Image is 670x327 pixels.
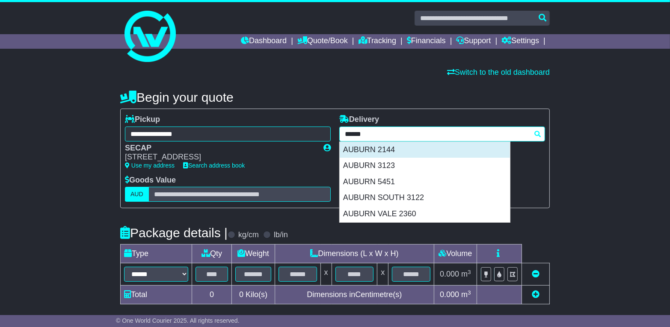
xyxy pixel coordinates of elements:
[407,34,446,49] a: Financials
[125,153,315,162] div: [STREET_ADDRESS]
[440,290,459,299] span: 0.000
[125,176,176,185] label: Goods Value
[340,142,510,158] div: AUBURN 2144
[116,317,240,324] span: © One World Courier 2025. All rights reserved.
[275,245,434,263] td: Dimensions (L x W x H)
[461,270,471,278] span: m
[468,269,471,275] sup: 3
[461,290,471,299] span: m
[121,245,192,263] td: Type
[340,206,510,222] div: AUBURN VALE 2360
[320,263,332,286] td: x
[120,226,228,240] h4: Package details |
[275,286,434,304] td: Dimensions in Centimetre(s)
[339,127,545,141] typeahead: Please provide city
[440,270,459,278] span: 0.000
[340,158,510,174] div: AUBURN 3123
[340,190,510,206] div: AUBURN SOUTH 3122
[125,115,160,124] label: Pickup
[125,162,175,169] a: Use my address
[340,174,510,190] div: AUBURN 5451
[238,230,259,240] label: kg/cm
[192,245,232,263] td: Qty
[447,68,550,77] a: Switch to the old dashboard
[125,187,149,202] label: AUD
[183,162,245,169] a: Search address book
[241,34,287,49] a: Dashboard
[339,115,379,124] label: Delivery
[121,286,192,304] td: Total
[232,245,275,263] td: Weight
[297,34,348,49] a: Quote/Book
[532,270,540,278] a: Remove this item
[457,34,491,49] a: Support
[125,144,315,153] div: SECAP
[274,230,288,240] label: lb/in
[232,286,275,304] td: Kilo(s)
[434,245,477,263] td: Volume
[377,263,388,286] td: x
[468,289,471,296] sup: 3
[192,286,232,304] td: 0
[501,34,539,49] a: Settings
[120,90,550,104] h4: Begin your quote
[359,34,396,49] a: Tracking
[239,290,243,299] span: 0
[532,290,540,299] a: Add new item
